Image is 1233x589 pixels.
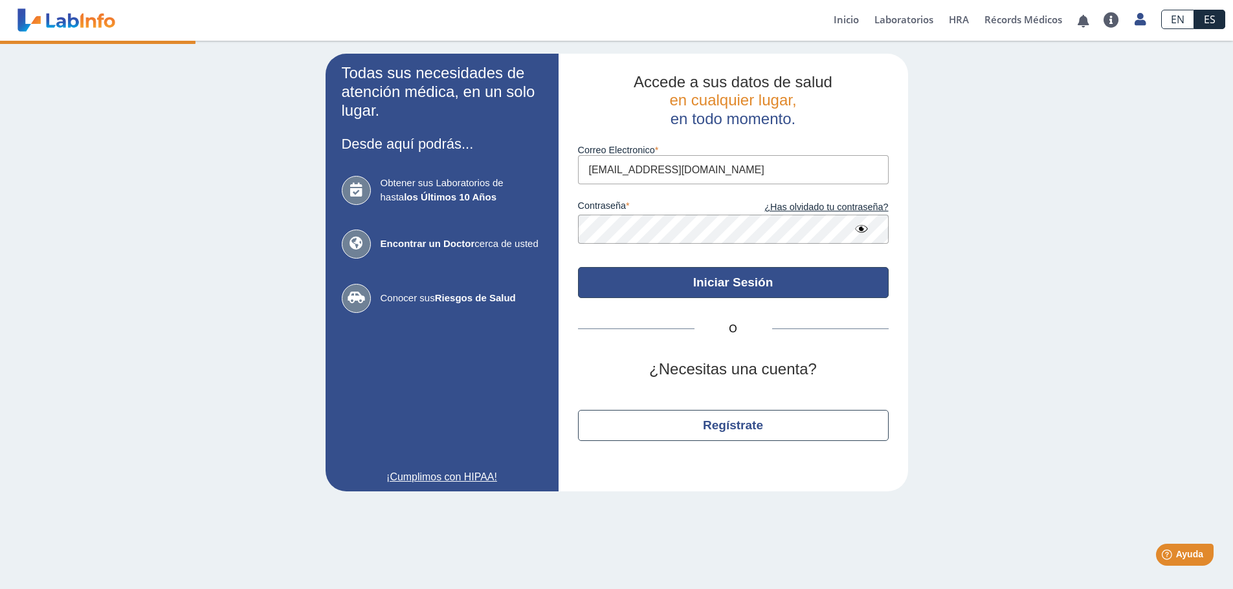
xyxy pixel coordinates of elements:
span: O [694,321,772,337]
h3: Desde aquí podrás... [342,136,542,152]
b: Encontrar un Doctor [381,238,475,249]
b: Riesgos de Salud [435,292,516,303]
span: en todo momento. [671,110,795,127]
span: cerca de usted [381,237,542,252]
a: ES [1194,10,1225,29]
span: en cualquier lugar, [669,91,796,109]
span: Accede a sus datos de salud [634,73,832,91]
span: Obtener sus Laboratorios de hasta [381,176,542,205]
label: contraseña [578,200,733,215]
a: ¿Has olvidado tu contraseña? [733,200,889,215]
iframe: Help widget launcher [1118,539,1219,575]
h2: Todas sus necesidades de atención médica, en un solo lugar. [342,64,542,120]
a: EN [1161,10,1194,29]
span: HRA [949,13,969,26]
h2: ¿Necesitas una cuenta? [578,360,889,379]
button: Regístrate [578,410,889,441]
button: Iniciar Sesión [578,267,889,298]
label: Correo Electronico [578,145,889,155]
span: Conocer sus [381,291,542,306]
b: los Últimos 10 Años [404,191,496,202]
a: ¡Cumplimos con HIPAA! [342,469,542,485]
